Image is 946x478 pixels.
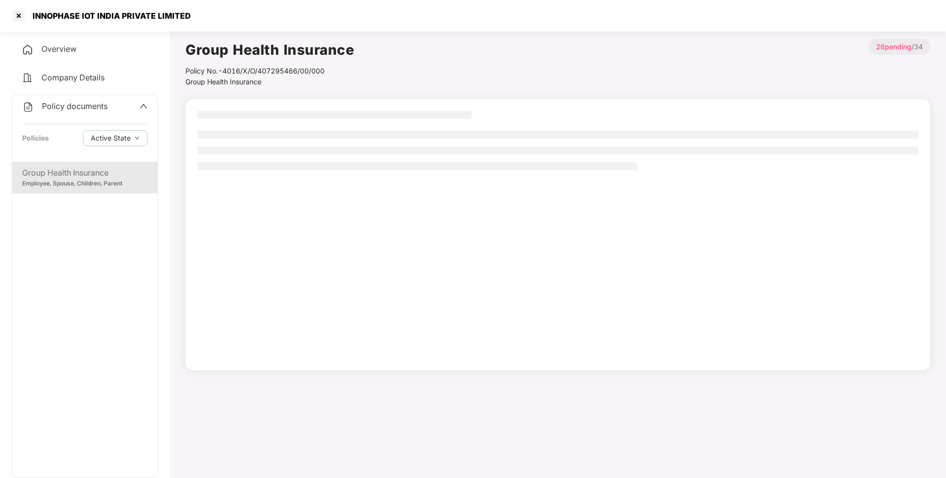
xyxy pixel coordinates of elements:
h1: Group Health Insurance [185,39,354,61]
button: Active Statedown [83,130,147,146]
div: INNOPHASE IOT INDIA PRIVATE LIMITED [27,11,191,21]
span: Overview [41,44,76,54]
p: / 34 [869,39,930,55]
img: svg+xml;base64,PHN2ZyB4bWxucz0iaHR0cDovL3d3dy53My5vcmcvMjAwMC9zdmciIHdpZHRoPSIyNCIgaGVpZ2h0PSIyNC... [22,44,34,56]
div: Group Health Insurance [22,167,147,179]
div: Employee, Spouse, Children, Parent [22,179,147,188]
div: Policy No.- 4016/X/O/407295466/00/000 [185,66,354,76]
span: Policy documents [42,101,108,111]
span: up [140,102,147,110]
span: Company Details [41,73,105,82]
span: Active State [91,133,131,144]
span: Group Health Insurance [185,77,261,86]
img: svg+xml;base64,PHN2ZyB4bWxucz0iaHR0cDovL3d3dy53My5vcmcvMjAwMC9zdmciIHdpZHRoPSIyNCIgaGVpZ2h0PSIyNC... [22,72,34,84]
img: svg+xml;base64,PHN2ZyB4bWxucz0iaHR0cDovL3d3dy53My5vcmcvMjAwMC9zdmciIHdpZHRoPSIyNCIgaGVpZ2h0PSIyNC... [22,101,34,113]
span: down [135,136,140,141]
span: 26 pending [876,42,911,51]
div: Policies [22,133,49,144]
